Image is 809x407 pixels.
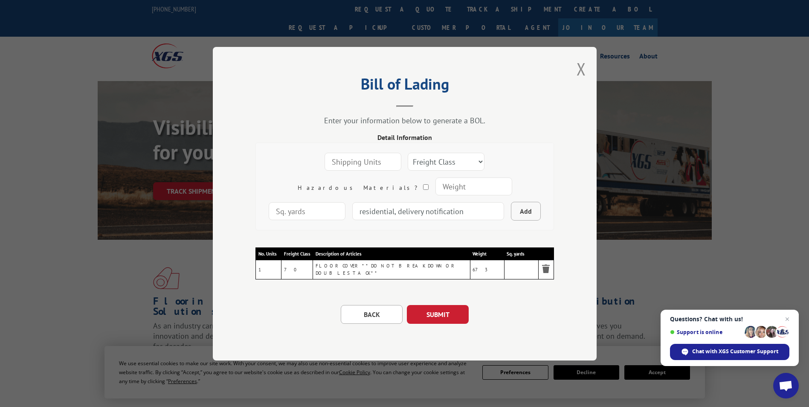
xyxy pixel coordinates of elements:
td: FLOOR COVER ** DO NOT BREAK DOWN OR DOUBLE STACK** [313,260,470,279]
span: Chat with XGS Customer Support [692,348,778,355]
th: Freight Class [281,247,313,260]
img: Remove item [541,263,551,273]
input: Sq. yards [269,202,345,220]
button: Add [511,202,541,221]
input: Weight [435,177,512,195]
input: Description [352,202,504,220]
td: 673 [470,260,504,279]
div: Detail Information [255,132,554,142]
span: Close chat [782,314,792,324]
button: SUBMIT [407,305,469,323]
input: Shipping Units [325,153,401,171]
td: 1 [255,260,281,279]
label: Hazardous Materials? [297,184,428,192]
button: Close modal [577,58,586,80]
td: 70 [281,260,313,279]
div: Chat with XGS Customer Support [670,344,789,360]
button: BACK [341,305,403,323]
input: Hazardous Materials? [423,184,428,190]
span: Support is online [670,329,742,335]
th: Description of Articles [313,247,470,260]
h2: Bill of Lading [255,78,554,94]
div: Enter your information below to generate a BOL. [255,116,554,125]
th: No. Units [255,247,281,260]
th: Weight [470,247,504,260]
span: Questions? Chat with us! [670,316,789,323]
div: Open chat [773,373,799,398]
th: Sq. yards [504,247,538,260]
